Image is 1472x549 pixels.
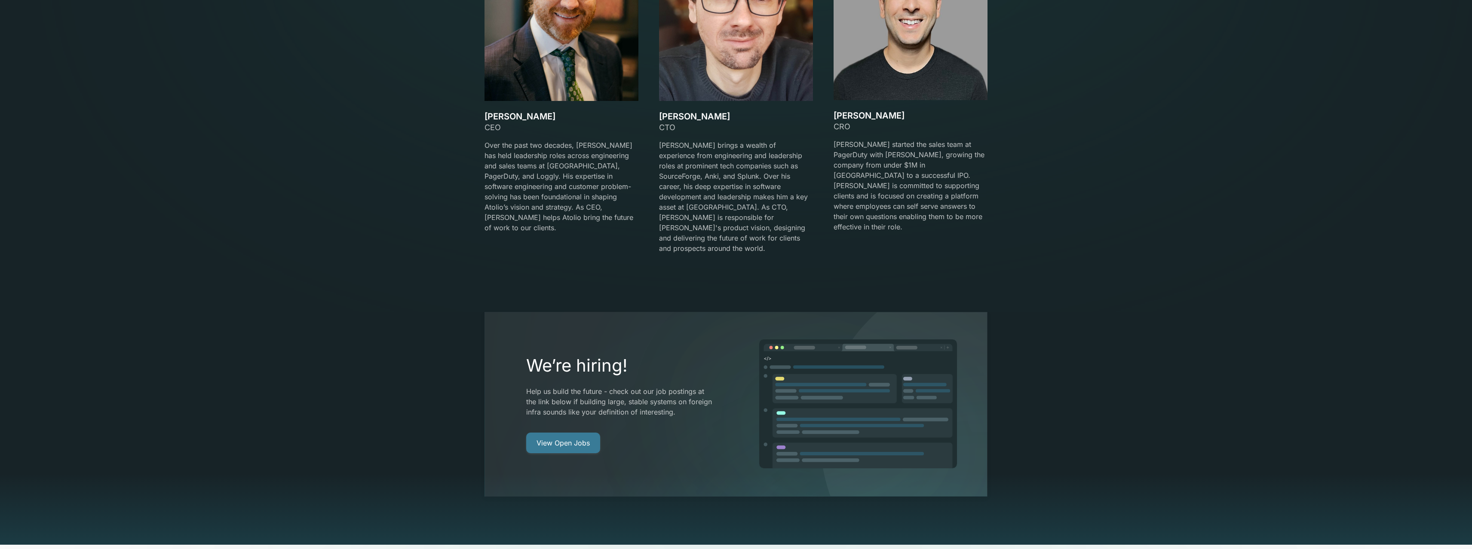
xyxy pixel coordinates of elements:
p: [PERSON_NAME] started the sales team at PagerDuty with [PERSON_NAME], growing the company from un... [834,139,987,232]
img: image [758,339,958,470]
h2: We’re hiring! [526,355,715,376]
a: View Open Jobs [526,433,600,453]
p: Over the past two decades, [PERSON_NAME] has held leadership roles across engineering and sales t... [485,140,638,233]
p: Help us build the future - check out our job postings at the link below if building large, stable... [526,386,715,417]
div: CRO [834,121,987,132]
div: CTO [659,122,813,133]
h3: [PERSON_NAME] [659,111,813,122]
h3: [PERSON_NAME] [485,111,638,122]
iframe: Chat Widget [1429,508,1472,549]
p: [PERSON_NAME] brings a wealth of experience from engineering and leadership roles at prominent te... [659,140,813,253]
h3: [PERSON_NAME] [834,110,987,121]
div: CEO [485,122,638,133]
